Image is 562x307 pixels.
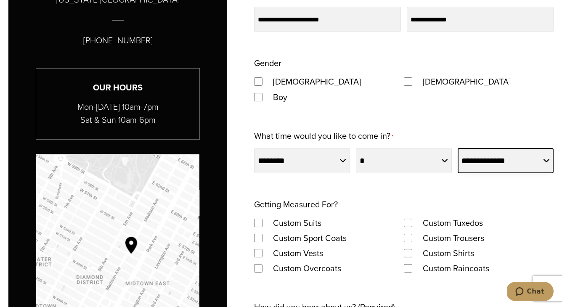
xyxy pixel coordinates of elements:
label: Custom Vests [265,246,331,261]
label: Custom Suits [265,215,330,230]
label: Custom Sport Coats [265,230,355,246]
label: Custom Shirts [414,246,482,261]
label: [DEMOGRAPHIC_DATA] [265,74,369,89]
iframe: Opens a widget where you can chat to one of our agents [507,282,554,303]
p: [PHONE_NUMBER] [83,34,153,47]
label: Custom Raincoats [414,261,498,276]
p: Mon-[DATE] 10am-7pm Sat & Sun 10am-6pm [36,101,199,127]
label: What time would you like to come in? [254,128,393,145]
h3: Our Hours [36,81,199,94]
label: Custom Overcoats [265,261,350,276]
label: Boy [265,90,296,105]
label: Custom Trousers [414,230,493,246]
label: [DEMOGRAPHIC_DATA] [414,74,519,89]
label: Custom Tuxedos [414,215,491,230]
legend: Getting Measured For? [254,197,338,212]
legend: Gender [254,56,281,71]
